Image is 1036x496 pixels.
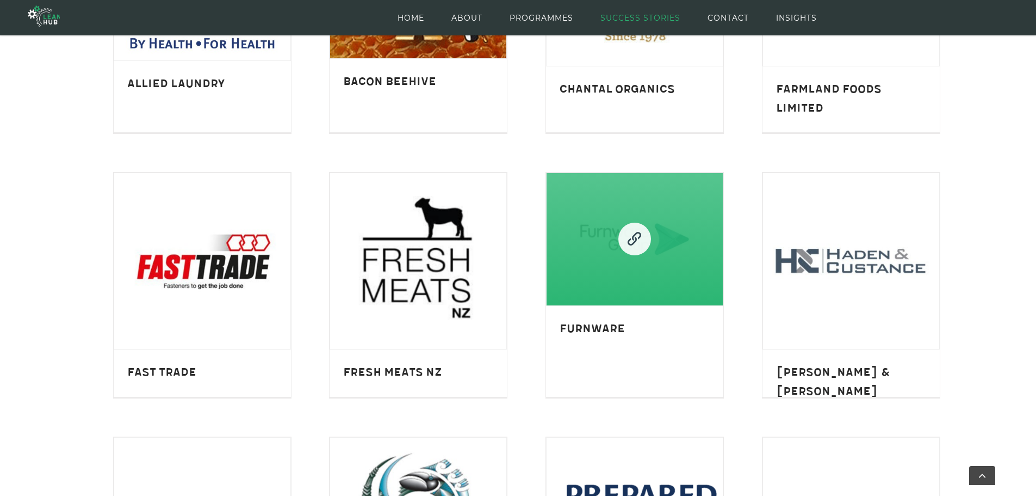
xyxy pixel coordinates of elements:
[343,366,442,379] a: Fresh Meats NZ
[547,173,723,305] a: Furnware
[776,366,891,398] a: [PERSON_NAME] & [PERSON_NAME]
[560,83,675,96] a: Chantal Organics
[127,77,225,90] a: Allied Laundry
[763,173,939,350] img: Lean manufacturing New Zealand
[776,83,882,115] a: Farmland Foods Limited
[343,75,436,88] a: Bacon Beehive
[560,322,625,335] a: Furnware
[618,223,651,255] a: Furnware
[114,173,290,350] img: improve my business nz
[127,366,196,379] a: Fast Trade
[28,1,60,31] img: The Lean Hub | Optimising productivity with Lean Logo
